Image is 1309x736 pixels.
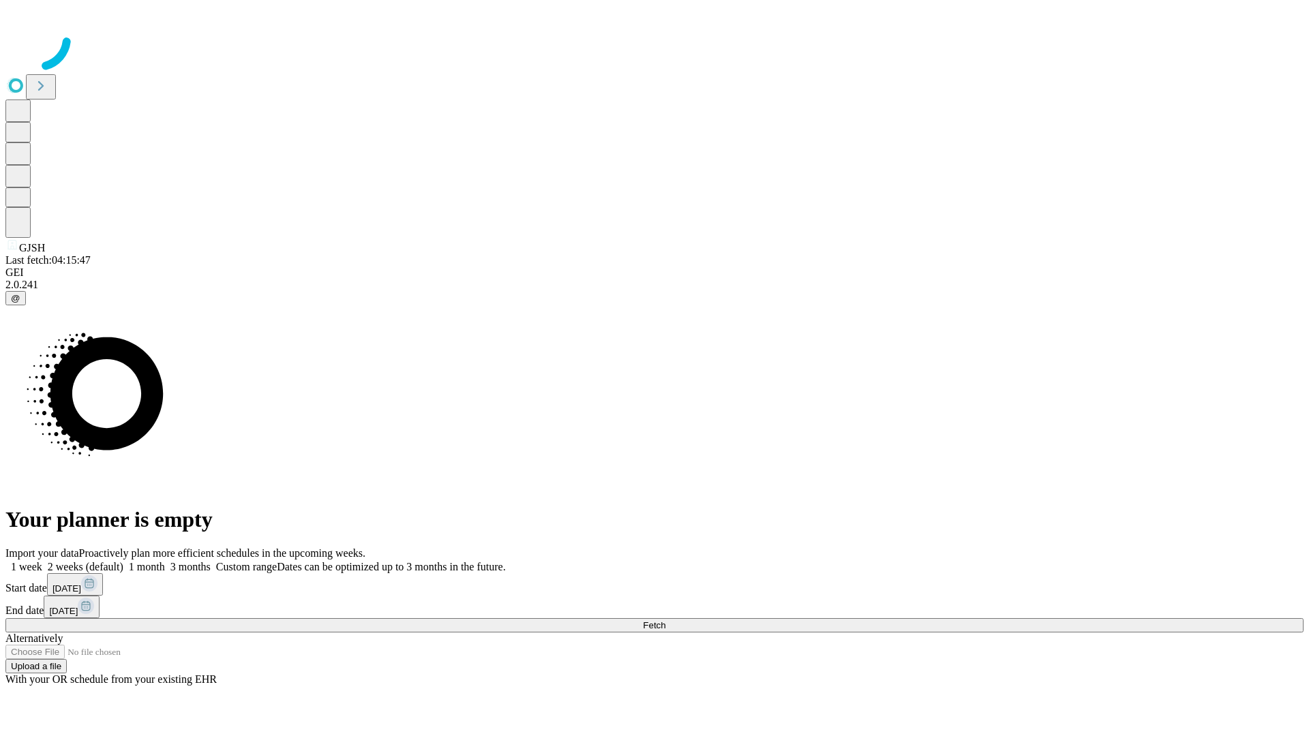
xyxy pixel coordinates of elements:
[49,606,78,616] span: [DATE]
[19,242,45,254] span: GJSH
[216,561,277,572] span: Custom range
[5,659,67,673] button: Upload a file
[5,547,79,559] span: Import your data
[11,293,20,303] span: @
[11,561,42,572] span: 1 week
[5,673,217,685] span: With your OR schedule from your existing EHR
[5,632,63,644] span: Alternatively
[5,279,1304,291] div: 2.0.241
[5,291,26,305] button: @
[5,254,91,266] span: Last fetch: 04:15:47
[170,561,211,572] span: 3 months
[5,507,1304,532] h1: Your planner is empty
[52,583,81,594] span: [DATE]
[5,266,1304,279] div: GEI
[5,596,1304,618] div: End date
[643,620,665,630] span: Fetch
[44,596,100,618] button: [DATE]
[48,561,123,572] span: 2 weeks (default)
[47,573,103,596] button: [DATE]
[5,618,1304,632] button: Fetch
[277,561,505,572] span: Dates can be optimized up to 3 months in the future.
[129,561,165,572] span: 1 month
[5,573,1304,596] div: Start date
[79,547,365,559] span: Proactively plan more efficient schedules in the upcoming weeks.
